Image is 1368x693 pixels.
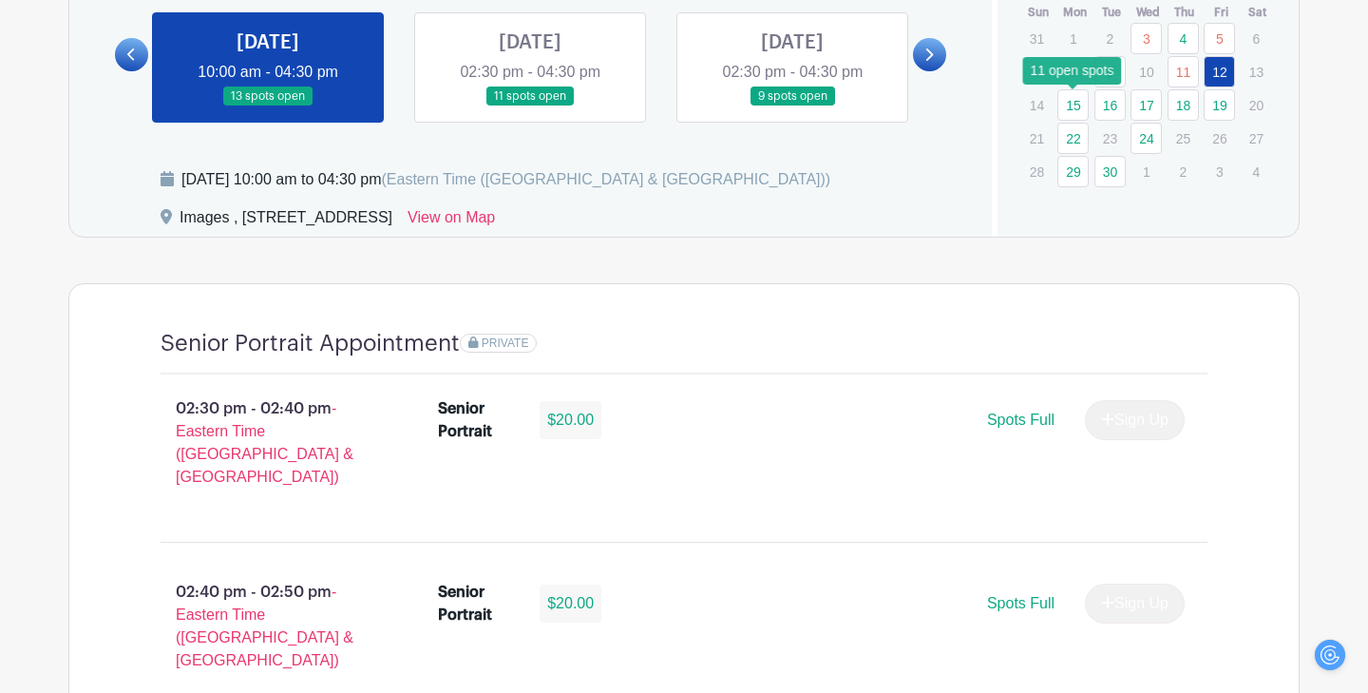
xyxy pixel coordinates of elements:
p: 13 [1241,57,1272,87]
p: 25 [1168,124,1199,153]
a: 12 [1204,56,1235,87]
div: $20.00 [540,585,601,623]
a: 24 [1130,123,1162,154]
p: 1 [1057,24,1089,53]
p: 02:40 pm - 02:50 pm [130,573,408,680]
p: 2 [1168,157,1199,186]
p: 14 [1021,90,1053,120]
div: [DATE] 10:00 am to 04:30 pm [181,168,830,191]
a: 3 [1130,23,1162,54]
p: 6 [1241,24,1272,53]
div: Images , [STREET_ADDRESS] [180,206,392,237]
div: Senior Portrait [438,397,518,443]
h4: Senior Portrait Appointment [161,330,460,357]
p: 2 [1094,24,1126,53]
a: 22 [1057,123,1089,154]
th: Wed [1130,3,1167,22]
p: 7 [1021,57,1053,87]
th: Tue [1093,3,1130,22]
p: 20 [1241,90,1272,120]
th: Thu [1167,3,1204,22]
p: 4 [1241,157,1272,186]
a: 11 [1168,56,1199,87]
a: 29 [1057,156,1089,187]
th: Fri [1203,3,1240,22]
span: (Eastern Time ([GEOGRAPHIC_DATA] & [GEOGRAPHIC_DATA])) [381,171,830,187]
a: 16 [1094,89,1126,121]
span: Spots Full [987,595,1054,611]
span: - Eastern Time ([GEOGRAPHIC_DATA] & [GEOGRAPHIC_DATA]) [176,584,353,668]
p: 27 [1241,124,1272,153]
p: 26 [1204,124,1235,153]
p: 28 [1021,157,1053,186]
a: 19 [1204,89,1235,121]
p: 23 [1094,124,1126,153]
a: 18 [1168,89,1199,121]
span: Spots Full [987,412,1054,428]
p: 3 [1204,157,1235,186]
a: View on Map [408,206,495,237]
p: 02:30 pm - 02:40 pm [130,390,408,496]
div: 11 open spots [1023,57,1122,85]
p: 1 [1130,157,1162,186]
span: PRIVATE [482,337,529,350]
div: Senior Portrait [438,581,518,626]
a: 5 [1204,23,1235,54]
span: - Eastern Time ([GEOGRAPHIC_DATA] & [GEOGRAPHIC_DATA]) [176,400,353,485]
p: 21 [1021,124,1053,153]
a: 17 [1130,89,1162,121]
th: Sat [1240,3,1277,22]
a: 30 [1094,156,1126,187]
div: $20.00 [540,401,601,439]
p: 31 [1021,24,1053,53]
th: Sun [1020,3,1057,22]
a: 4 [1168,23,1199,54]
p: 10 [1130,57,1162,87]
a: 15 [1057,89,1089,121]
th: Mon [1056,3,1093,22]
